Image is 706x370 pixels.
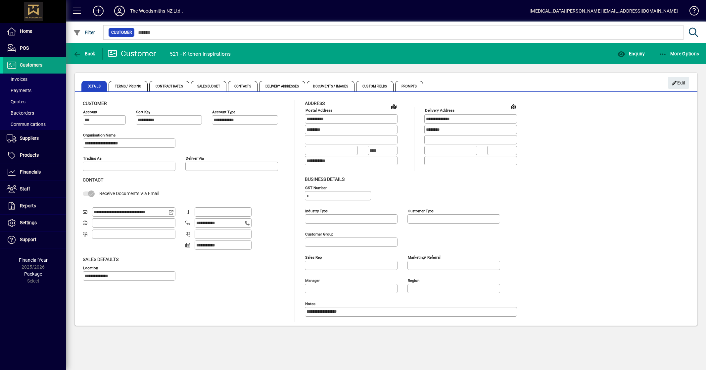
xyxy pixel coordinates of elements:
span: Suppliers [20,135,39,141]
button: Edit [668,77,689,89]
mat-label: Manager [305,278,320,283]
span: Financials [20,169,41,175]
mat-label: Account [83,110,97,114]
button: Enquiry [616,48,646,60]
span: Terms / Pricing [109,81,148,91]
span: Payments [7,88,31,93]
span: Products [20,152,39,158]
span: Staff [20,186,30,191]
span: Address [305,101,325,106]
span: Financial Year [19,257,48,263]
span: Sales Budget [191,81,226,91]
span: Back [73,51,95,56]
span: Details [81,81,107,91]
span: Support [20,237,36,242]
mat-label: Customer type [408,208,434,213]
span: Custom Fields [356,81,393,91]
button: Add [88,5,109,17]
span: Edit [672,78,686,88]
span: Communications [7,122,46,127]
span: Receive Documents Via Email [99,191,159,196]
a: Staff [3,181,66,197]
mat-label: Account Type [212,110,235,114]
span: Prompts [395,81,423,91]
mat-label: Notes [305,301,315,306]
mat-label: Location [83,265,98,270]
mat-label: Industry type [305,208,328,213]
a: Quotes [3,96,66,107]
a: Support [3,232,66,248]
a: POS [3,40,66,57]
mat-label: Customer group [305,232,333,236]
mat-label: Organisation name [83,133,116,137]
div: The Woodsmiths NZ Ltd . [130,6,183,16]
div: 521 - Kitchen Inspirations [170,49,231,59]
a: Home [3,23,66,40]
span: Contacts [228,81,258,91]
mat-label: Sales rep [305,255,322,259]
a: Backorders [3,107,66,119]
span: Customers [20,62,42,68]
mat-label: Trading as [83,156,102,161]
mat-label: Sort key [136,110,150,114]
mat-label: Marketing/ Referral [408,255,441,259]
mat-label: Deliver via [186,156,204,161]
span: Settings [20,220,37,225]
a: Knowledge Base [684,1,698,23]
div: Customer [108,48,156,59]
span: Customer [111,29,132,36]
span: Home [20,28,32,34]
app-page-header-button: Back [66,48,103,60]
span: Package [24,271,42,277]
span: Backorders [7,110,34,116]
a: Invoices [3,74,66,85]
mat-label: Region [408,278,419,283]
button: Filter [71,26,97,38]
span: More Options [659,51,699,56]
span: Delivery Addresses [259,81,306,91]
span: Documents / Images [307,81,354,91]
span: Enquiry [617,51,645,56]
a: Payments [3,85,66,96]
mat-label: GST Number [305,185,327,190]
a: Reports [3,198,66,214]
span: POS [20,45,29,51]
a: Products [3,147,66,164]
span: Sales defaults [83,257,118,262]
button: Back [71,48,97,60]
div: [MEDICAL_DATA][PERSON_NAME] [EMAIL_ADDRESS][DOMAIN_NAME] [530,6,678,16]
a: Suppliers [3,130,66,147]
span: Filter [73,30,95,35]
span: Customer [83,101,107,106]
span: Reports [20,203,36,208]
a: View on map [389,101,399,112]
a: Financials [3,164,66,181]
span: Quotes [7,99,25,104]
a: Settings [3,215,66,231]
span: Business details [305,177,345,182]
span: Invoices [7,77,27,82]
button: More Options [657,48,701,60]
span: Contract Rates [149,81,189,91]
button: Profile [109,5,130,17]
span: Contact [83,177,103,183]
a: View on map [508,101,519,112]
a: Communications [3,119,66,130]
